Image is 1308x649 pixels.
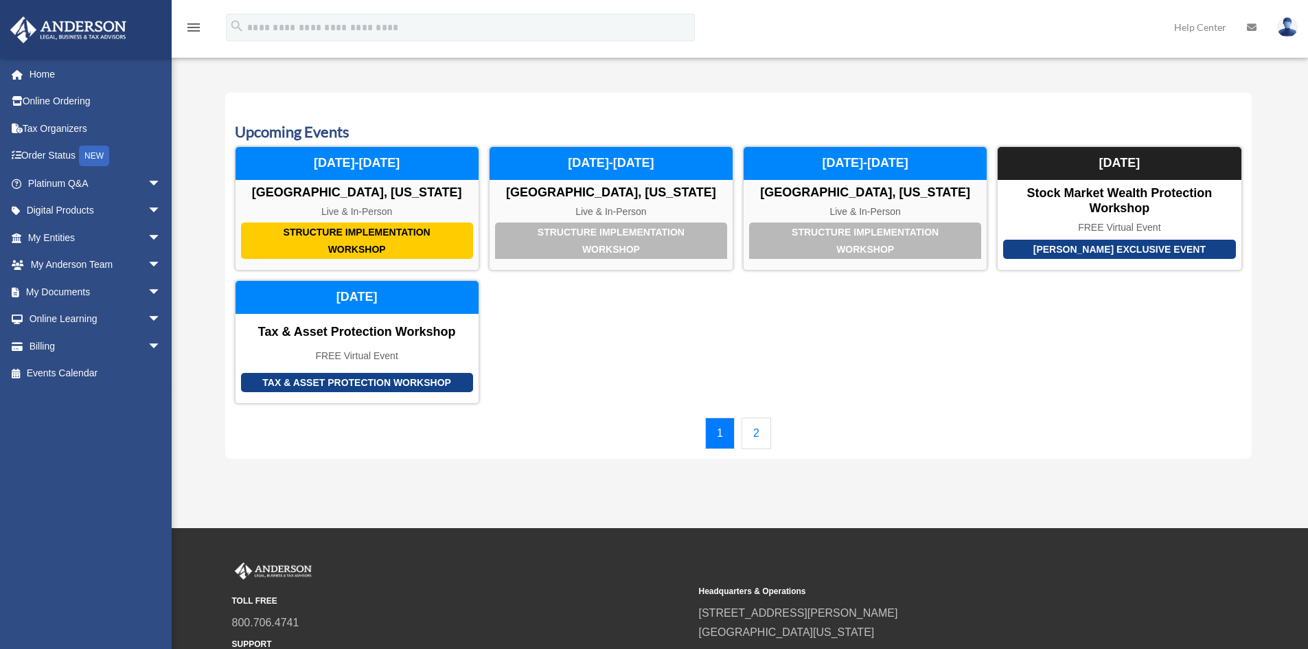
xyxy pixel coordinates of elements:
img: Anderson Advisors Platinum Portal [232,562,314,580]
span: arrow_drop_down [148,332,175,361]
div: FREE Virtual Event [998,222,1241,234]
div: [DATE] [998,147,1241,180]
div: [DATE]-[DATE] [744,147,987,180]
div: FREE Virtual Event [236,350,479,362]
a: 2 [742,418,771,449]
div: [DATE]-[DATE] [236,147,479,180]
a: Events Calendar [10,360,175,387]
span: arrow_drop_down [148,224,175,252]
div: [DATE] [236,281,479,314]
a: Tax Organizers [10,115,182,142]
h3: Upcoming Events [235,122,1242,143]
a: Online Learningarrow_drop_down [10,306,182,333]
a: 1 [705,418,735,449]
i: search [229,19,244,34]
a: [STREET_ADDRESS][PERSON_NAME] [699,607,898,619]
a: [PERSON_NAME] Exclusive Event Stock Market Wealth Protection Workshop FREE Virtual Event [DATE] [997,146,1241,271]
a: menu [185,24,202,36]
img: Anderson Advisors Platinum Portal [6,16,130,43]
small: TOLL FREE [232,594,689,608]
div: Structure Implementation Workshop [495,223,727,259]
span: arrow_drop_down [148,170,175,198]
div: Live & In-Person [236,206,479,218]
div: [GEOGRAPHIC_DATA], [US_STATE] [236,185,479,201]
div: Tax & Asset Protection Workshop [236,325,479,340]
div: [DATE]-[DATE] [490,147,733,180]
div: [GEOGRAPHIC_DATA], [US_STATE] [744,185,987,201]
a: My Anderson Teamarrow_drop_down [10,251,182,279]
a: Online Ordering [10,88,182,115]
div: Stock Market Wealth Protection Workshop [998,186,1241,216]
a: Structure Implementation Workshop [GEOGRAPHIC_DATA], [US_STATE] Live & In-Person [DATE]-[DATE] [235,146,479,271]
a: Home [10,60,182,88]
div: Live & In-Person [490,206,733,218]
div: Live & In-Person [744,206,987,218]
a: Order StatusNEW [10,142,182,170]
a: Structure Implementation Workshop [GEOGRAPHIC_DATA], [US_STATE] Live & In-Person [DATE]-[DATE] [489,146,733,271]
i: menu [185,19,202,36]
a: Tax & Asset Protection Workshop Tax & Asset Protection Workshop FREE Virtual Event [DATE] [235,280,479,404]
a: [GEOGRAPHIC_DATA][US_STATE] [699,626,875,638]
span: arrow_drop_down [148,197,175,225]
span: arrow_drop_down [148,306,175,334]
a: Digital Productsarrow_drop_down [10,197,182,225]
span: arrow_drop_down [148,278,175,306]
div: Tax & Asset Protection Workshop [241,373,473,393]
div: [PERSON_NAME] Exclusive Event [1003,240,1235,260]
div: NEW [79,146,109,166]
a: Structure Implementation Workshop [GEOGRAPHIC_DATA], [US_STATE] Live & In-Person [DATE]-[DATE] [743,146,987,271]
small: Headquarters & Operations [699,584,1156,599]
div: Structure Implementation Workshop [241,223,473,259]
div: Structure Implementation Workshop [749,223,981,259]
div: [GEOGRAPHIC_DATA], [US_STATE] [490,185,733,201]
img: User Pic [1277,17,1298,37]
a: Billingarrow_drop_down [10,332,182,360]
a: My Entitiesarrow_drop_down [10,224,182,251]
a: Platinum Q&Aarrow_drop_down [10,170,182,197]
a: 800.706.4741 [232,617,299,628]
a: My Documentsarrow_drop_down [10,278,182,306]
span: arrow_drop_down [148,251,175,280]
